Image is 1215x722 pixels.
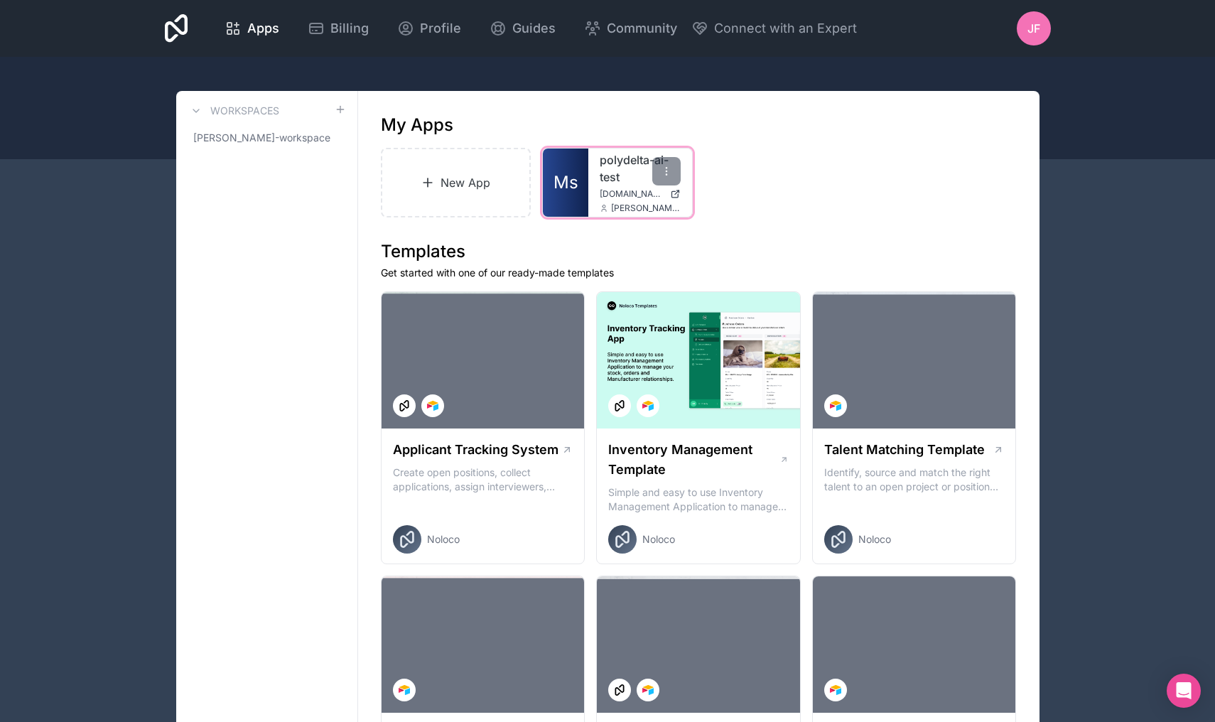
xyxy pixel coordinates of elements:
span: Guides [512,18,556,38]
a: [PERSON_NAME]-workspace [188,125,346,151]
p: Simple and easy to use Inventory Management Application to manage your stock, orders and Manufact... [608,485,789,514]
span: Noloco [642,532,675,546]
span: [PERSON_NAME][EMAIL_ADDRESS] [611,203,681,214]
a: Community [573,13,688,44]
a: New App [381,148,531,217]
h3: Workspaces [210,104,279,118]
a: Billing [296,13,380,44]
p: Get started with one of our ready-made templates [381,266,1017,280]
h1: Templates [381,240,1017,263]
img: Airtable Logo [642,400,654,411]
span: Apps [247,18,279,38]
a: [DOMAIN_NAME] [600,188,681,200]
span: [DOMAIN_NAME] [600,188,664,200]
h1: Applicant Tracking System [393,440,558,460]
span: [PERSON_NAME]-workspace [193,131,330,145]
span: Ms [553,171,578,194]
span: Noloco [858,532,891,546]
h1: Inventory Management Template [608,440,779,480]
h1: Talent Matching Template [824,440,985,460]
img: Airtable Logo [830,400,841,411]
a: Profile [386,13,472,44]
img: Airtable Logo [427,400,438,411]
span: JF [1027,20,1040,37]
a: polydelta-ai-test [600,151,681,185]
span: Billing [330,18,369,38]
p: Identify, source and match the right talent to an open project or position with our Talent Matchi... [824,465,1005,494]
span: Community [607,18,677,38]
a: Guides [478,13,567,44]
span: Profile [420,18,461,38]
img: Airtable Logo [642,684,654,696]
div: Open Intercom Messenger [1167,674,1201,708]
a: Apps [213,13,291,44]
span: Connect with an Expert [714,18,857,38]
img: Airtable Logo [399,684,410,696]
p: Create open positions, collect applications, assign interviewers, centralise candidate feedback a... [393,465,573,494]
button: Connect with an Expert [691,18,857,38]
a: Workspaces [188,102,279,119]
a: Ms [543,149,588,217]
span: Noloco [427,532,460,546]
img: Airtable Logo [830,684,841,696]
h1: My Apps [381,114,453,136]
